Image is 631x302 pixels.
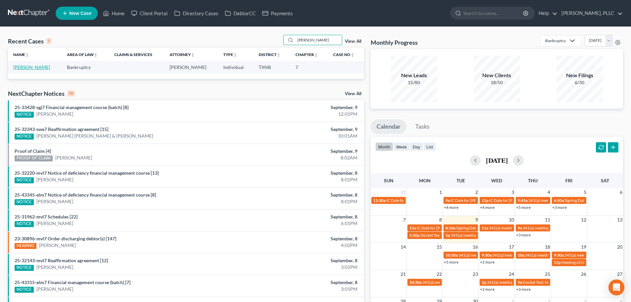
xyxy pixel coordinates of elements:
[616,216,623,224] span: 13
[259,7,296,19] a: Payments
[314,53,318,57] i: unfold_more
[170,52,195,57] a: Attorneyunfold_more
[409,225,416,230] span: 11a
[518,253,524,258] span: 10a
[36,264,73,271] a: [PERSON_NAME]
[15,258,108,263] a: 25-32143-mvl7 Reaffirmation agreement [12]
[547,188,551,196] span: 4
[13,52,29,57] a: Nameunfold_more
[516,205,531,210] a: +5 more
[247,235,357,242] div: September, 8
[128,7,171,19] a: Client Portal
[482,280,486,285] span: 1p
[247,148,357,154] div: September, 9
[528,178,538,183] span: Thu
[518,280,522,285] span: 9a
[417,225,467,230] span: IC Date for [PERSON_NAME]
[15,236,116,241] a: 23-30896-mvl7 Order discharging debtor(s) [147]
[247,220,357,227] div: 6:01PM
[458,253,522,258] span: 341(a) meeting for [PERSON_NAME]
[400,270,406,278] span: 21
[444,260,458,265] a: +5 more
[36,176,73,183] a: [PERSON_NAME]
[259,52,281,57] a: Districtunfold_more
[489,198,540,203] span: IC Date for [PERSON_NAME]
[247,111,357,117] div: 12:01PM
[371,38,418,46] h3: Monthly Progress
[544,243,551,251] span: 18
[487,280,519,285] span: 341(a) meeting for
[345,91,361,96] a: View All
[508,216,515,224] span: 10
[15,279,131,285] a: 25-43315-elm7 Financial management course (batch) [7]
[15,265,34,271] div: NOTICE
[616,243,623,251] span: 20
[544,270,551,278] span: 25
[564,198,624,203] span: Signing Date for [PERSON_NAME]
[247,213,357,220] div: September, 8
[439,188,443,196] span: 1
[564,253,628,258] span: 341(a) meeting for [PERSON_NAME]
[456,225,515,230] span: Signing Date for [PERSON_NAME]
[247,126,357,133] div: September, 9
[446,233,450,238] span: 1p
[556,72,603,79] div: New Filings
[446,225,455,230] span: 8:10a
[164,61,218,73] td: [PERSON_NAME]
[451,233,515,238] span: 341(a) meeting for [PERSON_NAME]
[472,243,479,251] span: 16
[486,157,508,164] h2: [DATE]
[15,287,34,293] div: NOTICE
[39,242,76,249] a: [PERSON_NAME]
[36,198,73,205] a: [PERSON_NAME]
[525,253,589,258] span: 341(a) meeting for [PERSON_NAME]
[15,243,36,249] div: HEARING
[535,7,557,19] a: Help
[400,243,406,251] span: 14
[492,253,556,258] span: 341(a) meeting for [PERSON_NAME]
[67,91,75,96] div: 10
[386,198,437,203] span: IC Date for [PERSON_NAME]
[436,270,443,278] span: 22
[523,225,587,230] span: 341(a) meeting for [PERSON_NAME]
[15,177,34,183] div: NOTICE
[290,61,328,73] td: 7
[373,198,386,203] span: 11:30a
[409,119,436,134] a: Tasks
[247,264,357,271] div: 3:01PM
[36,286,73,292] a: [PERSON_NAME]
[402,216,406,224] span: 7
[13,64,50,70] a: [PERSON_NAME]
[508,243,515,251] span: 17
[491,178,502,183] span: Wed
[391,79,437,86] div: 15/80
[482,225,488,230] span: 11a
[247,104,357,111] div: September, 9
[446,253,458,258] span: 10:30a
[15,112,34,118] div: NOTICE
[100,7,128,19] a: Home
[474,72,520,79] div: New Clients
[223,52,237,57] a: Typeunfold_more
[516,232,531,237] a: +3 more
[15,214,78,219] a: 25-31962-mvl7 Schedules [22]
[15,221,34,227] div: NOTICE
[508,270,515,278] span: 24
[25,53,29,57] i: unfold_more
[333,52,354,57] a: Case Nounfold_more
[482,253,492,258] span: 9:30a
[15,192,156,198] a: 25-43345-elm7 Notice of deficiency financial management course [8]
[554,260,561,265] span: 12p
[69,11,91,16] span: New Case
[463,7,524,19] input: Search by name...
[489,225,553,230] span: 341(a) meeting for [PERSON_NAME]
[616,270,623,278] span: 27
[384,178,394,183] span: Sun
[583,188,587,196] span: 5
[371,119,406,134] a: Calendar
[544,216,551,224] span: 11
[8,90,75,97] div: NextChapter Notices
[393,142,410,151] button: week
[109,48,164,61] th: Claims & Services
[410,142,423,151] button: day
